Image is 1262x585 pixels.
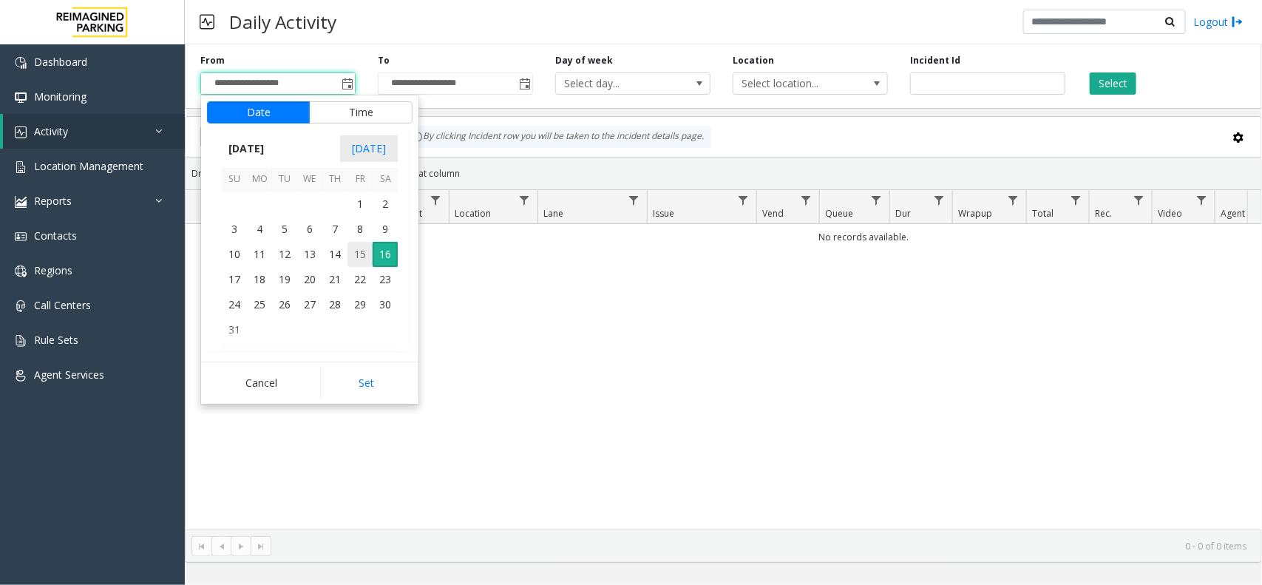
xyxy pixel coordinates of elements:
img: 'icon' [15,335,27,347]
span: 3 [222,217,247,242]
label: To [378,54,390,67]
a: Location Filter Menu [515,190,535,210]
span: 13 [297,242,322,267]
td: Monday, August 11, 2025 [247,242,272,267]
th: [DATE] [222,342,398,368]
td: Wednesday, August 13, 2025 [297,242,322,267]
span: Total [1032,207,1054,220]
div: By clicking Incident row you will be taken to the incident details page. [404,126,711,148]
a: Lane Filter Menu [624,190,644,210]
span: 15 [347,242,373,267]
th: Tu [272,168,297,191]
label: Incident Id [910,54,960,67]
td: Wednesday, August 20, 2025 [297,267,322,292]
kendo-pager-info: 0 - 0 of 0 items [280,540,1246,552]
span: 7 [322,217,347,242]
a: Wrapup Filter Menu [1003,190,1023,210]
a: Dur Filter Menu [929,190,949,210]
img: 'icon' [15,92,27,104]
td: Friday, August 8, 2025 [347,217,373,242]
span: Toggle popup [516,73,532,94]
td: Thursday, August 21, 2025 [322,267,347,292]
td: Tuesday, August 26, 2025 [272,292,297,317]
td: Wednesday, August 27, 2025 [297,292,322,317]
td: Sunday, August 10, 2025 [222,242,247,267]
span: Dur [895,207,911,220]
span: Dashboard [34,55,87,69]
span: Call Centers [34,298,91,312]
label: Location [733,54,774,67]
td: Sunday, August 17, 2025 [222,267,247,292]
a: Vend Filter Menu [796,190,816,210]
label: From [200,54,225,67]
span: 17 [222,267,247,292]
span: Select day... [556,73,679,94]
td: Friday, August 22, 2025 [347,267,373,292]
th: Su [222,168,247,191]
td: Thursday, August 28, 2025 [322,292,347,317]
span: 20 [297,267,322,292]
span: 2 [373,192,398,217]
th: Th [322,168,347,191]
span: 21 [322,267,347,292]
span: Agent Services [34,368,104,382]
span: 30 [373,292,398,317]
img: 'icon' [15,126,27,138]
a: Logout [1193,14,1244,30]
span: 10 [222,242,247,267]
span: 8 [347,217,373,242]
span: Queue [825,207,853,220]
span: [DATE] [222,138,271,160]
span: Video [1158,207,1182,220]
button: Time tab [309,101,413,124]
label: Day of week [555,54,613,67]
td: Saturday, August 23, 2025 [373,267,398,292]
div: Drag a column header and drop it here to group by that column [186,160,1261,186]
td: Monday, August 25, 2025 [247,292,272,317]
td: Tuesday, August 5, 2025 [272,217,297,242]
span: 16 [373,242,398,267]
span: Contacts [34,229,77,243]
a: Video Filter Menu [1192,190,1212,210]
button: Date tab [207,101,310,124]
h3: Daily Activity [222,4,344,40]
span: Select location... [733,73,856,94]
span: Location [455,207,491,220]
img: 'icon' [15,266,27,277]
td: Wednesday, August 6, 2025 [297,217,322,242]
td: Saturday, August 16, 2025 [373,242,398,267]
td: Thursday, August 7, 2025 [322,217,347,242]
span: 18 [247,267,272,292]
td: Sunday, August 24, 2025 [222,292,247,317]
img: 'icon' [15,57,27,69]
span: 6 [297,217,322,242]
img: pageIcon [200,4,214,40]
td: Saturday, August 2, 2025 [373,192,398,217]
span: Rule Sets [34,333,78,347]
span: [DATE] [340,135,398,162]
td: Thursday, August 14, 2025 [322,242,347,267]
td: Friday, August 15, 2025 [347,242,373,267]
span: 26 [272,292,297,317]
img: logout [1232,14,1244,30]
th: Sa [373,168,398,191]
a: Rec. Filter Menu [1129,190,1149,210]
img: 'icon' [15,370,27,382]
span: Issue [653,207,674,220]
span: 12 [272,242,297,267]
a: Queue Filter Menu [866,190,886,210]
td: Friday, August 1, 2025 [347,192,373,217]
span: Location Management [34,159,143,173]
span: 23 [373,267,398,292]
span: Monitoring [34,89,86,104]
span: Vend [762,207,784,220]
span: 5 [272,217,297,242]
td: Tuesday, August 12, 2025 [272,242,297,267]
span: 31 [222,317,247,342]
span: Reports [34,194,72,208]
a: Lot Filter Menu [426,190,446,210]
th: Mo [247,168,272,191]
span: Wrapup [958,207,992,220]
span: Lane [543,207,563,220]
td: Sunday, August 3, 2025 [222,217,247,242]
